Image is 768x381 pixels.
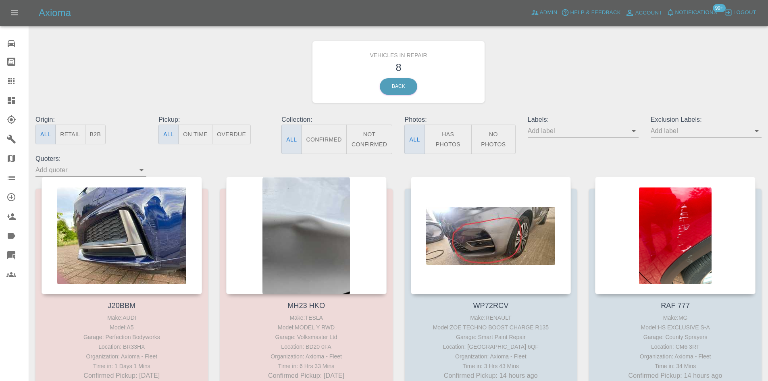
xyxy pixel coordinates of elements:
[158,115,269,125] p: Pickup:
[35,164,134,176] input: Add quoter
[228,352,385,361] div: Organization: Axioma - Fleet
[228,361,385,371] div: Time in: 6 Hrs 33 Mins
[44,361,200,371] div: Time in: 1 Days 1 Mins
[528,115,639,125] p: Labels:
[85,125,106,144] button: B2B
[228,313,385,323] div: Make: TESLA
[597,332,753,342] div: Garage: County Sprayers
[413,371,569,381] p: Confirmed Pickup: 14 hours ago
[471,125,516,154] button: No Photos
[287,302,325,310] a: MH23 HKO
[664,6,719,19] button: Notifications
[413,323,569,332] div: Model: ZOE TECHNO BOOST CHARGE R135
[597,371,753,381] p: Confirmed Pickup: 14 hours ago
[413,352,569,361] div: Organization: Axioma - Fleet
[35,154,146,164] p: Quoters:
[136,164,147,176] button: Open
[44,371,200,381] p: Confirmed Pickup: [DATE]
[404,125,425,154] button: All
[597,361,753,371] div: Time in: 34 Mins
[55,125,85,144] button: Retail
[733,8,756,17] span: Logout
[413,332,569,342] div: Garage: Smart Paint Repair
[597,313,753,323] div: Make: MG
[281,125,302,154] button: All
[346,125,393,154] button: Not Confirmed
[281,115,392,125] p: Collection:
[713,4,726,12] span: 99+
[597,323,753,332] div: Model: HS EXCLUSIVE S-A
[413,342,569,352] div: Location: [GEOGRAPHIC_DATA] 6QF
[661,302,690,310] a: RAF 777
[35,125,56,144] button: All
[413,313,569,323] div: Make: RENAULT
[44,342,200,352] div: Location: BR33HX
[301,125,346,154] button: Confirmed
[675,8,717,17] span: Notifications
[628,125,639,137] button: Open
[540,8,558,17] span: Admin
[380,78,417,95] a: Back
[651,115,762,125] p: Exclusion Labels:
[228,323,385,332] div: Model: MODEL Y RWD
[570,8,620,17] span: Help & Feedback
[722,6,758,19] button: Logout
[623,6,664,19] a: Account
[44,313,200,323] div: Make: AUDI
[5,3,24,23] button: Open drawer
[178,125,212,144] button: On Time
[318,60,479,75] h3: 8
[228,342,385,352] div: Location: BD20 0FA
[35,115,146,125] p: Origin:
[751,125,762,137] button: Open
[404,115,515,125] p: Photos:
[413,361,569,371] div: Time in: 3 Hrs 43 Mins
[158,125,179,144] button: All
[44,323,200,332] div: Model: A5
[559,6,622,19] button: Help & Feedback
[529,6,560,19] a: Admin
[473,302,508,310] a: WP72RCV
[651,125,749,137] input: Add label
[228,371,385,381] p: Confirmed Pickup: [DATE]
[44,352,200,361] div: Organization: Axioma - Fleet
[597,342,753,352] div: Location: CM6 3RT
[425,125,472,154] button: Has Photos
[228,332,385,342] div: Garage: Volksmaster Ltd
[528,125,626,137] input: Add label
[318,47,479,60] h6: Vehicles in Repair
[44,332,200,342] div: Garage: Perfection Bodyworks
[597,352,753,361] div: Organization: Axioma - Fleet
[212,125,251,144] button: Overdue
[635,8,662,18] span: Account
[108,302,136,310] a: J20BBM
[39,6,71,19] h5: Axioma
